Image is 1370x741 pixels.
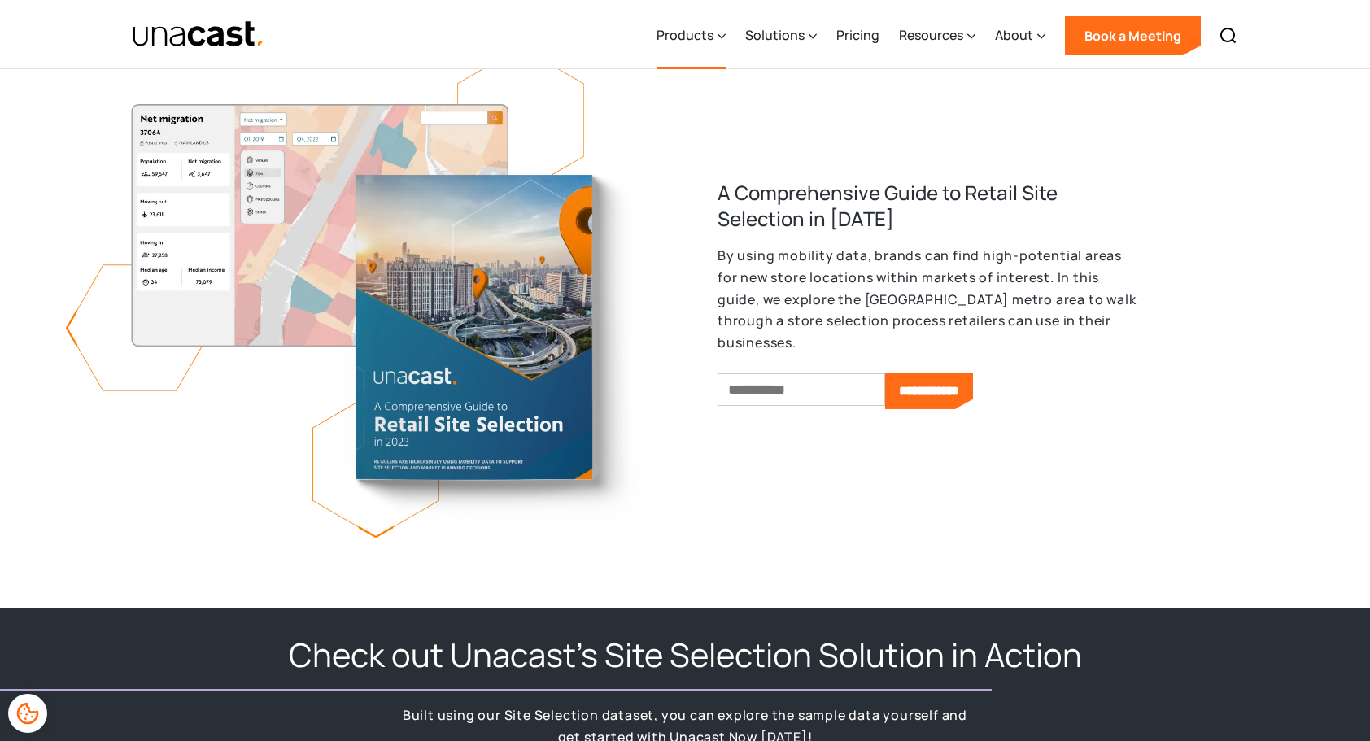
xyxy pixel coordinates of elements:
[8,694,47,733] div: Cookie Preferences
[899,25,963,45] div: Resources
[657,2,726,69] div: Products
[745,2,817,69] div: Solutions
[657,25,713,45] div: Products
[745,25,805,45] div: Solutions
[132,20,264,49] a: home
[1219,26,1238,46] img: Search icon
[995,2,1045,69] div: About
[718,245,1141,354] p: By using mobility data, brands can find high-potential areas for new store locations within marke...
[1065,16,1201,55] a: Book a Meeting
[995,25,1033,45] div: About
[718,180,1141,232] h3: A Comprehensive Guide to Retail Site Selection in [DATE]
[289,634,1082,676] h2: Check out Unacast’s Site Selection Solution in Action
[899,2,975,69] div: Resources
[65,46,685,543] img: comprehensive guide cover
[836,2,879,69] a: Pricing
[132,20,264,49] img: Unacast text logo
